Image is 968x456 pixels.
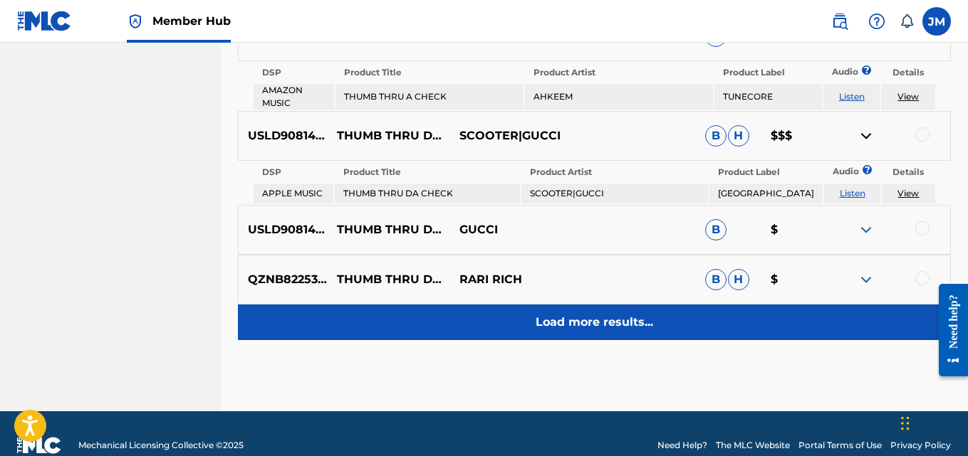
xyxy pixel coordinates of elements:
[450,271,573,288] p: RARI RICH
[335,184,520,203] td: THUMB THRU DA CHECK
[882,162,935,182] th: Details
[798,439,882,452] a: Portal Terms of Use
[521,162,708,182] th: Product Artist
[525,84,713,110] td: AHKEEM
[709,184,823,203] td: [GEOGRAPHIC_DATA]
[152,13,231,29] span: Member Hub
[328,127,450,144] p: THUMB THRU DA CHECK
[761,221,828,238] p: $
[17,11,72,31] img: MLC Logo
[867,165,868,174] span: ?
[239,271,328,288] p: QZNB82253557
[714,63,822,83] th: Product Label
[761,127,828,144] p: $$$
[239,127,328,144] p: USLD90814855
[254,162,333,182] th: DSP
[335,63,524,83] th: Product Title
[239,221,328,238] p: USLD90814855
[897,91,919,102] a: View
[525,63,713,83] th: Product Artist
[728,269,749,290] span: H
[881,63,935,83] th: Details
[839,91,865,102] a: Listen
[328,271,450,288] p: THUMB THRU DA CHECK
[716,439,790,452] a: The MLC Website
[858,271,875,288] img: expand
[328,221,450,238] p: THUMB THRU DA CHECK
[705,269,727,290] span: B
[901,402,910,445] div: Drag
[254,184,333,203] td: APPLE MUSIC
[657,439,707,452] a: Need Help?
[840,188,865,198] a: Listen
[254,63,334,83] th: DSP
[824,165,841,178] p: Audio
[521,184,708,203] td: SCOOTER|GUCCI
[823,65,841,78] p: Audio
[127,13,144,30] img: Top Rightsholder
[17,437,61,454] img: logo
[728,125,749,147] span: H
[761,271,828,288] p: $
[335,162,520,182] th: Product Title
[335,84,524,110] td: THUMB THRU A CHECK
[890,439,951,452] a: Privacy Policy
[858,221,875,238] img: expand
[714,84,822,110] td: TUNECORE
[922,7,951,36] div: User Menu
[897,188,919,198] a: View
[826,7,854,36] a: Public Search
[254,84,334,110] td: AMAZON MUSIC
[450,127,573,144] p: SCOOTER|GUCCI
[536,314,653,331] p: Load more results...
[863,7,891,36] div: Help
[78,439,244,452] span: Mechanical Licensing Collective © 2025
[868,13,885,30] img: help
[900,14,914,28] div: Notifications
[709,162,823,182] th: Product Label
[897,388,968,456] iframe: Chat Widget
[705,125,727,147] span: B
[928,272,968,387] iframe: Resource Center
[831,13,848,30] img: search
[858,127,875,144] img: contract
[705,219,727,240] span: B
[450,221,573,238] p: GUCCI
